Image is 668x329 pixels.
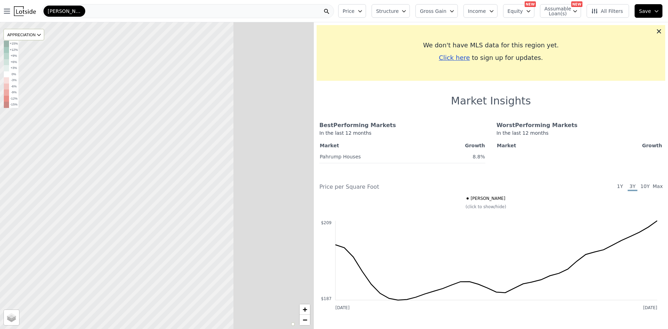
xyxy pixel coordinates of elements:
[4,310,19,325] a: Layers
[508,8,523,15] span: Equity
[463,4,498,18] button: Income
[578,141,662,150] th: Growth
[471,196,506,201] span: [PERSON_NAME]
[430,141,485,150] th: Growth
[496,141,578,150] th: Market
[320,151,361,160] a: Pahrump Houses
[300,315,310,325] a: Zoom out
[591,8,623,15] span: All Filters
[9,77,18,84] td: -3%
[9,53,18,59] td: +9%
[376,8,398,15] span: Structure
[653,183,662,191] span: Max
[9,96,18,102] td: -12%
[525,1,536,7] div: NEW
[468,8,486,15] span: Income
[587,4,629,18] button: All Filters
[322,53,660,63] div: to sign up for updates.
[496,121,662,130] div: Worst Performing Markets
[472,154,485,159] span: 8.8%
[9,59,18,65] td: +6%
[571,1,582,7] div: NEW
[540,4,581,18] button: Assumable Loan(s)
[439,54,470,61] span: Click here
[338,4,366,18] button: Price
[303,305,307,314] span: +
[628,183,637,191] span: 3Y
[319,141,430,150] th: Market
[415,4,458,18] button: Gross Gain
[496,130,662,141] div: In the last 12 months
[319,183,491,191] div: Price per Square Foot
[319,130,485,141] div: In the last 12 months
[640,183,650,191] span: 10Y
[9,41,18,47] td: +15%
[9,65,18,71] td: +3%
[615,183,625,191] span: 1Y
[635,4,662,18] button: Save
[451,95,531,107] h1: Market Insights
[321,220,332,225] text: $209
[9,71,18,78] td: 0%
[319,121,485,130] div: Best Performing Markets
[9,102,18,108] td: -15%
[303,315,307,324] span: −
[300,304,310,315] a: Zoom in
[48,8,81,15] span: [PERSON_NAME]
[9,84,18,90] td: -6%
[420,8,446,15] span: Gross Gain
[321,296,332,301] text: $187
[3,29,44,40] div: APPRECIATION
[544,6,567,16] span: Assumable Loan(s)
[643,305,657,310] text: [DATE]
[322,40,660,50] div: We don't have MLS data for this region yet.
[315,204,657,210] div: (click to show/hide)
[9,47,18,53] td: +12%
[343,8,355,15] span: Price
[503,4,534,18] button: Equity
[639,8,651,15] span: Save
[14,6,36,16] img: Lotside
[9,89,18,96] td: -9%
[335,305,350,310] text: [DATE]
[372,4,410,18] button: Structure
